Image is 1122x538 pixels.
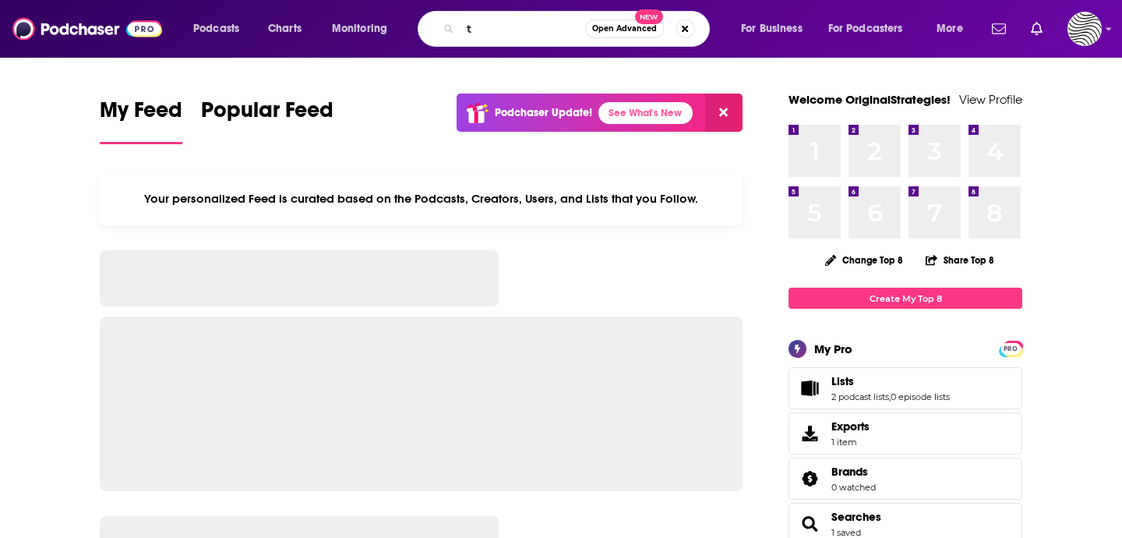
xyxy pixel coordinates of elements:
[1067,12,1102,46] img: User Profile
[789,458,1022,500] span: Brands
[816,250,912,270] button: Change Top 8
[321,16,408,41] button: open menu
[831,510,881,524] a: Searches
[100,97,182,133] span: My Feed
[193,18,239,40] span: Podcasts
[794,513,825,535] a: Searches
[100,97,182,144] a: My Feed
[1067,12,1102,46] button: Show profile menu
[889,391,891,402] span: ,
[831,465,868,479] span: Brands
[1025,16,1049,42] a: Show notifications dropdown
[831,527,861,538] a: 1 saved
[831,419,870,434] span: Exports
[1001,343,1020,355] span: PRO
[794,468,825,490] a: Brands
[1001,342,1020,354] a: PRO
[635,9,663,24] span: New
[332,18,387,40] span: Monitoring
[818,16,926,41] button: open menu
[268,18,302,40] span: Charts
[585,19,664,38] button: Open AdvancedNew
[937,18,963,40] span: More
[598,102,693,124] a: See What's New
[201,97,333,133] span: Popular Feed
[891,391,950,402] a: 0 episode lists
[1067,12,1102,46] span: Logged in as OriginalStrategies
[959,92,1022,107] a: View Profile
[986,16,1012,42] a: Show notifications dropdown
[12,14,162,44] img: Podchaser - Follow, Share and Rate Podcasts
[789,288,1022,309] a: Create My Top 8
[831,482,876,493] a: 0 watched
[794,377,825,399] a: Lists
[831,465,876,479] a: Brands
[432,11,725,47] div: Search podcasts, credits, & more...
[814,342,852,356] div: My Pro
[789,367,1022,409] span: Lists
[828,18,903,40] span: For Podcasters
[789,412,1022,455] a: Exports
[741,18,803,40] span: For Business
[592,25,657,33] span: Open Advanced
[100,172,743,225] div: Your personalized Feed is curated based on the Podcasts, Creators, Users, and Lists that you Follow.
[730,16,822,41] button: open menu
[789,92,951,107] a: Welcome OriginalStrategies!
[926,16,983,41] button: open menu
[831,391,889,402] a: 2 podcast lists
[258,16,311,41] a: Charts
[495,106,592,119] p: Podchaser Update!
[831,374,950,388] a: Lists
[794,423,825,444] span: Exports
[182,16,259,41] button: open menu
[925,245,995,275] button: Share Top 8
[831,437,870,448] span: 1 item
[201,97,333,144] a: Popular Feed
[460,16,585,41] input: Search podcasts, credits, & more...
[831,374,854,388] span: Lists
